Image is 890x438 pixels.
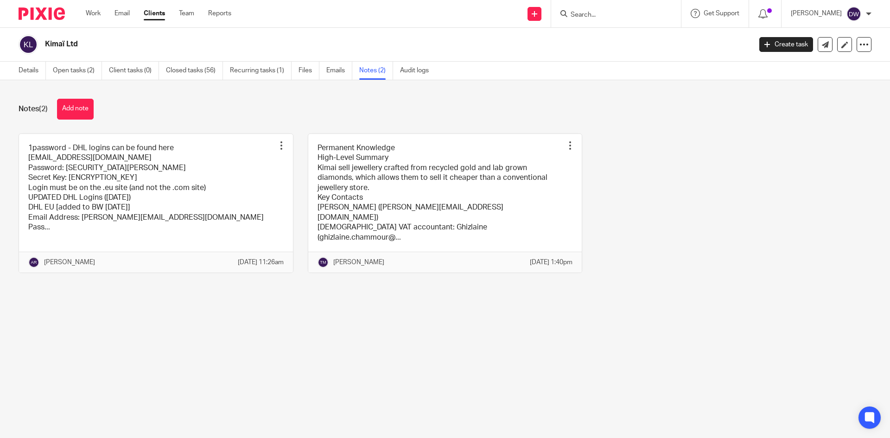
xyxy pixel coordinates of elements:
a: Details [19,62,46,80]
a: Work [86,9,101,18]
a: Audit logs [400,62,436,80]
p: [DATE] 1:40pm [530,258,572,267]
span: (2) [39,105,48,113]
a: Recurring tasks (1) [230,62,292,80]
a: Notes (2) [359,62,393,80]
a: Clients [144,9,165,18]
p: [PERSON_NAME] [333,258,384,267]
img: svg%3E [318,257,329,268]
a: Reports [208,9,231,18]
p: [PERSON_NAME] [791,9,842,18]
a: Open tasks (2) [53,62,102,80]
img: svg%3E [28,257,39,268]
a: Files [299,62,319,80]
img: svg%3E [19,35,38,54]
h2: Kimaï Ltd [45,39,605,49]
a: Email [114,9,130,18]
p: [PERSON_NAME] [44,258,95,267]
h1: Notes [19,104,48,114]
a: Create task [759,37,813,52]
a: Emails [326,62,352,80]
p: [DATE] 11:26am [238,258,284,267]
img: Pixie [19,7,65,20]
input: Search [570,11,653,19]
img: svg%3E [846,6,861,21]
a: Team [179,9,194,18]
span: Get Support [704,10,739,17]
button: Add note [57,99,94,120]
a: Client tasks (0) [109,62,159,80]
a: Closed tasks (56) [166,62,223,80]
